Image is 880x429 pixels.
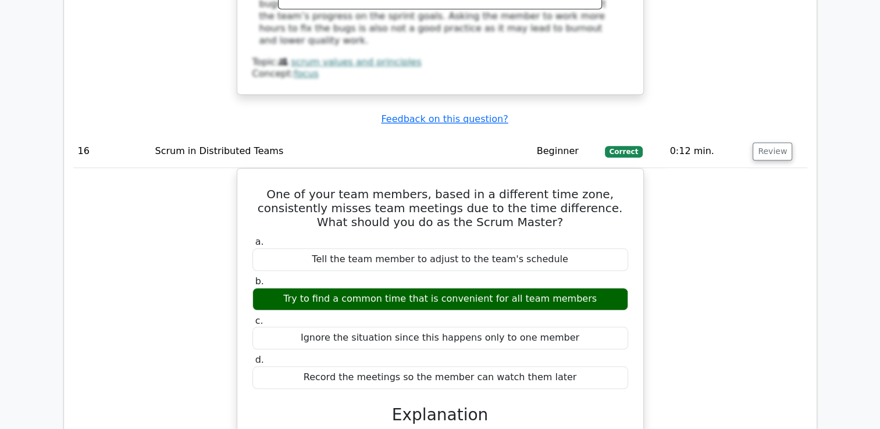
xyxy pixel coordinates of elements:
[291,56,421,67] a: scrum values and principles
[381,113,508,124] a: Feedback on this question?
[252,56,628,69] div: Topic:
[605,146,643,158] span: Correct
[294,68,319,79] a: focus
[255,315,263,326] span: c.
[252,288,628,310] div: Try to find a common time that is convenient for all team members
[255,236,264,247] span: a.
[150,135,532,168] td: Scrum in Distributed Teams
[252,248,628,271] div: Tell the team member to adjust to the team's schedule
[259,405,621,425] h3: Explanation
[251,187,629,229] h5: One of your team members, based in a different time zone, consistently misses team meetings due t...
[753,142,792,160] button: Review
[665,135,749,168] td: 0:12 min.
[255,354,264,365] span: d.
[252,68,628,80] div: Concept:
[252,327,628,349] div: Ignore the situation since this happens only to one member
[255,276,264,287] span: b.
[73,135,151,168] td: 16
[252,366,628,389] div: Record the meetings so the member can watch them later
[532,135,600,168] td: Beginner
